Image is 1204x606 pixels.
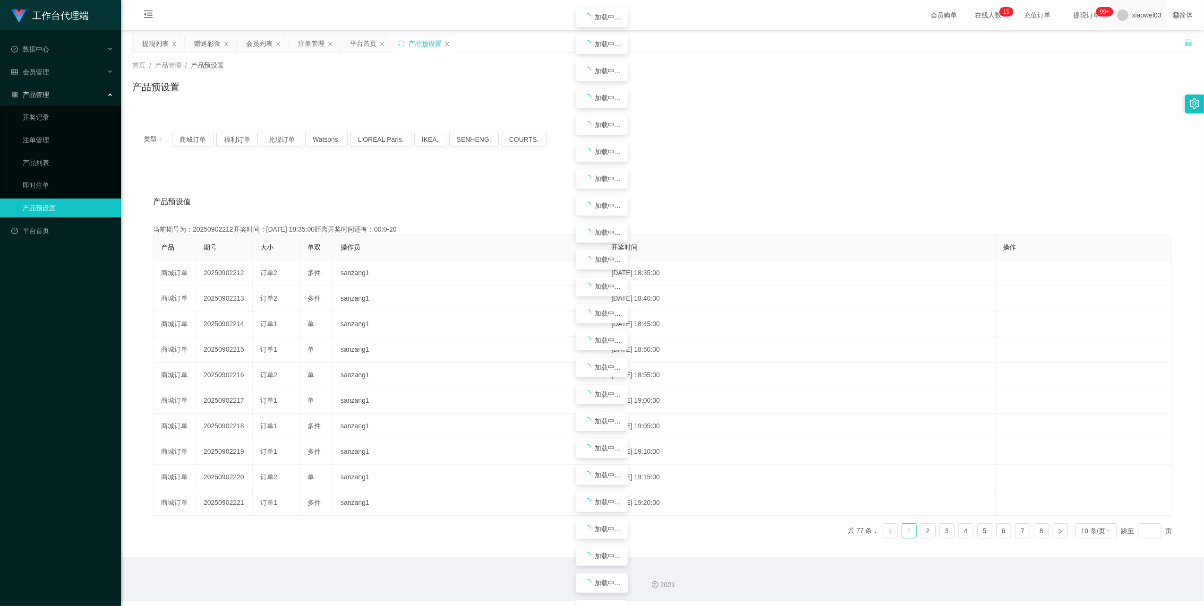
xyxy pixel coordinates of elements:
[604,337,996,363] td: [DATE] 18:50:00
[595,525,621,533] span: 加载中...
[977,523,992,538] li: 5
[260,320,277,328] span: 订单1
[194,35,221,52] div: 赠送彩金
[584,310,591,317] i: icon: loading
[584,175,591,182] i: icon: loading
[584,579,591,587] i: icon: loading
[595,444,621,452] span: 加载中...
[584,202,591,209] i: icon: loading
[11,91,18,98] i: 图标: appstore-o
[196,414,253,439] td: 20250902218
[260,346,277,353] span: 订单1
[883,523,898,538] li: 上一页
[921,523,936,538] li: 2
[333,363,604,388] td: sanzang1
[153,196,191,208] span: 产品预设值
[997,524,1011,538] a: 6
[595,229,621,236] span: 加载中...
[260,294,277,302] span: 订单2
[223,41,229,47] i: 图标: close
[595,256,621,263] span: 加载中...
[149,61,151,69] span: /
[595,337,621,344] span: 加载中...
[298,35,324,52] div: 注单管理
[584,256,591,263] i: icon: loading
[584,552,591,560] i: icon: loading
[584,471,591,479] i: icon: loading
[154,312,196,337] td: 商城订单
[595,390,621,398] span: 加载中...
[595,202,621,209] span: 加载中...
[216,132,258,147] button: 福利订单
[11,9,26,23] img: logo.9652507e.png
[921,524,935,538] a: 2
[260,269,277,277] span: 订单2
[260,371,277,379] span: 订单2
[595,471,621,479] span: 加载中...
[604,260,996,286] td: [DATE] 18:35:00
[584,148,591,156] i: icon: loading
[132,0,164,31] i: 图标: menu-fold
[584,229,591,236] i: icon: loading
[275,41,281,47] i: 图标: close
[595,552,621,560] span: 加载中...
[32,0,89,31] h1: 工作台代理端
[161,243,174,251] span: 产品
[307,346,314,353] span: 单
[144,132,172,147] span: 类型：
[307,371,314,379] span: 单
[260,473,277,481] span: 订单2
[307,499,321,506] span: 多件
[414,132,446,147] button: IKEA.
[261,132,302,147] button: 兑现订单
[584,67,591,75] i: icon: loading
[595,417,621,425] span: 加载中...
[172,132,213,147] button: 商城订单
[260,422,277,430] span: 订单1
[196,465,253,490] td: 20250902220
[1069,12,1105,18] span: 提现订单
[584,94,591,102] i: icon: loading
[196,337,253,363] td: 20250902215
[1058,528,1063,534] i: 图标: right
[154,260,196,286] td: 商城订单
[379,41,385,47] i: 图标: close
[1016,524,1030,538] a: 7
[595,121,621,129] span: 加载中...
[350,35,376,52] div: 平台首页
[604,286,996,312] td: [DATE] 18:40:00
[196,388,253,414] td: 20250902217
[444,41,450,47] i: 图标: close
[604,414,996,439] td: [DATE] 19:05:00
[584,364,591,371] i: icon: loading
[11,91,49,98] span: 产品管理
[154,465,196,490] td: 商城订单
[204,243,217,251] span: 期号
[1003,243,1016,251] span: 操作
[604,363,996,388] td: [DATE] 18:55:00
[978,524,992,538] a: 5
[1034,523,1049,538] li: 8
[154,439,196,465] td: 商城订单
[23,153,113,172] a: 产品列表
[196,312,253,337] td: 20250902214
[502,132,546,147] button: COURTS.
[652,581,658,588] i: 图标: copyright
[196,490,253,516] td: 20250902221
[11,68,49,76] span: 会员管理
[1020,12,1056,18] span: 充值订单
[307,473,314,481] span: 单
[902,523,917,538] li: 1
[11,45,49,53] span: 数据中心
[959,524,973,538] a: 4
[142,35,169,52] div: 提现列表
[333,439,604,465] td: sanzang1
[1096,7,1113,17] sup: 1054
[307,422,321,430] span: 多件
[307,243,321,251] span: 单双
[196,439,253,465] td: 20250902219
[196,260,253,286] td: 20250902212
[333,490,604,516] td: sanzang1
[196,363,253,388] td: 20250902216
[888,528,893,534] i: 图标: left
